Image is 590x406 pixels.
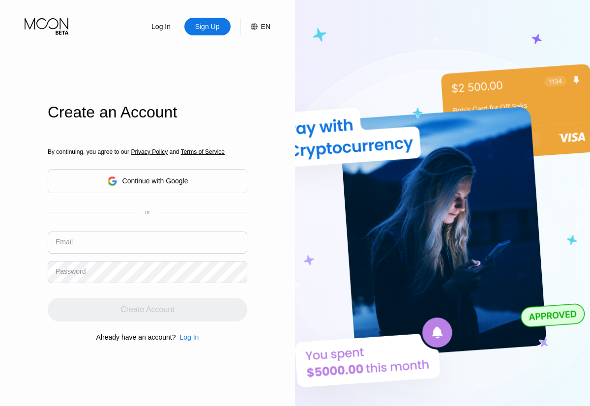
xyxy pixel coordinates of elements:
[56,267,86,275] div: Password
[261,23,270,30] div: EN
[179,333,199,341] div: Log In
[145,209,150,216] div: or
[131,148,168,155] span: Privacy Policy
[184,18,231,35] div: Sign Up
[168,148,181,155] span: and
[48,103,247,121] div: Create an Account
[176,333,199,341] div: Log In
[181,148,225,155] span: Terms of Service
[56,238,73,246] div: Email
[122,177,188,185] div: Continue with Google
[138,18,184,35] div: Log In
[240,18,270,35] div: EN
[48,169,247,193] div: Continue with Google
[150,22,172,31] div: Log In
[48,148,247,155] div: By continuing, you agree to our
[96,333,176,341] div: Already have an account?
[194,22,221,31] div: Sign Up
